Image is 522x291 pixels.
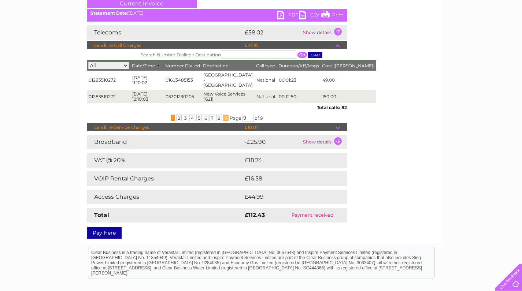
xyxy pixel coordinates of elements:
a: Telecoms [432,31,454,37]
span: 6 [203,115,208,121]
td: 49.00 [321,71,376,89]
td: 150.00 [321,90,376,104]
td: National [255,71,277,89]
a: Log out [498,31,515,37]
div: Total calls: 82 [87,103,347,110]
td: £16.58 [243,171,332,186]
td: VAT @ 20% [87,153,243,168]
td: 03301230205 [164,90,201,104]
td: 01283510272 [87,90,130,104]
div: Clear Business is a trading name of Verastar Limited (registered in [GEOGRAPHIC_DATA] No. 3667643... [88,4,434,36]
span: Destination [203,63,229,68]
span: 5 [196,115,202,121]
span: Call type [256,63,275,68]
a: Contact [473,31,491,37]
span: 1 [171,115,175,121]
span: 9 [260,115,263,121]
span: 9 [223,115,229,121]
td: Landline Service Charges [87,123,243,132]
a: PDF [277,11,299,21]
a: CSV [299,11,321,21]
span: 8 [216,115,222,121]
td: 01603485153 [164,71,201,89]
span: 7 [210,115,215,121]
span: Cost ([PERSON_NAME]) [322,63,375,68]
td: Show details [301,25,347,40]
td: £47.95 [243,41,336,50]
span: Date/Time [132,63,162,68]
img: logo.png [18,19,56,41]
td: VOIP Rental Charges [87,171,243,186]
span: Number Dialled [165,63,200,68]
span: Page [230,115,241,121]
td: Telecoms [87,25,243,40]
a: Blog [458,31,469,37]
a: Print [321,11,343,21]
strong: £112.43 [245,212,265,219]
td: £10.07 [243,123,336,132]
span: 2 [176,115,182,121]
td: [GEOGRAPHIC_DATA] - [GEOGRAPHIC_DATA] [201,71,255,89]
strong: Total [94,212,109,219]
td: New Voice Services (G21) [201,90,255,104]
span: 3 [183,115,188,121]
td: £58.02 [243,25,301,40]
td: Broadband [87,135,243,149]
div: [DATE] [87,11,347,16]
td: [DATE] 12:10:03 [130,90,164,104]
td: [DATE] 11:10:02 [130,71,164,89]
td: National [255,90,277,104]
td: Show details [301,135,347,149]
td: Landline Call Charges [87,41,243,50]
td: Payment received [278,208,347,223]
td: 01283510272 [87,71,130,89]
a: Water [393,31,407,37]
span: of [255,115,259,121]
td: 00:12:50 [277,90,321,104]
span: Duration/KB/Msgs [278,63,319,68]
a: Energy [411,31,427,37]
b: Statement Date: [90,10,128,16]
th: Search Number Dialled / Destination [87,49,376,60]
span: 4 [189,115,195,121]
td: £44.99 [243,190,333,204]
td: -£25.90 [243,135,301,149]
td: £18.74 [243,153,332,168]
td: Access Charges [87,190,243,204]
a: Pay Here [87,227,122,239]
a: 0333 014 3131 [384,4,434,13]
td: 00:01:23 [277,71,321,89]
